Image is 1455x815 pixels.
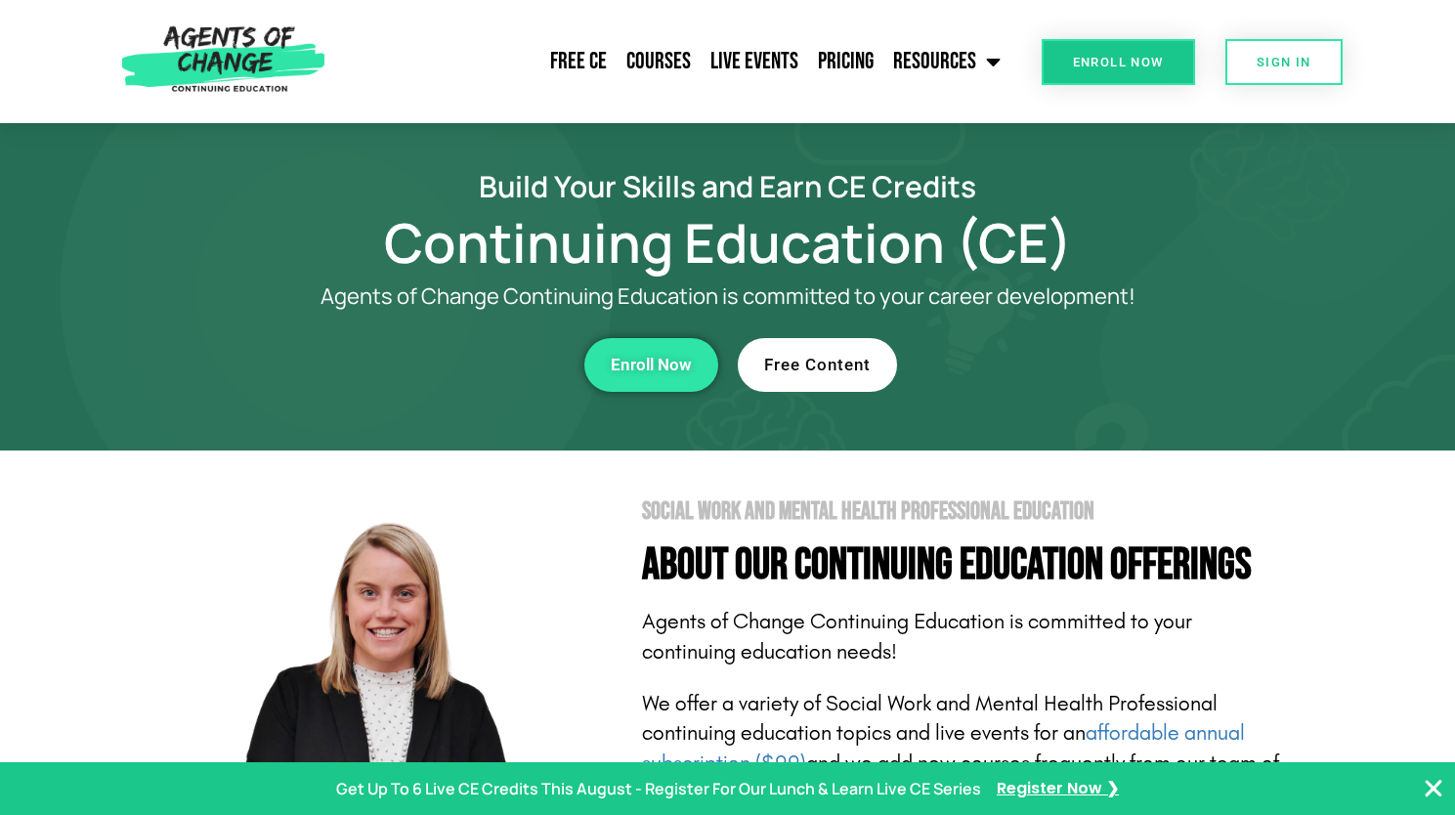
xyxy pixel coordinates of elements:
a: Live Events [701,37,808,86]
h2: Build Your Skills and Earn CE Credits [171,172,1285,200]
nav: Menu [334,37,1010,86]
a: Enroll Now [584,338,718,392]
a: Free CE [540,37,617,86]
a: Free Content [738,338,897,392]
a: SIGN IN [1225,39,1343,85]
span: Free Content [764,357,871,373]
span: SIGN IN [1257,56,1311,68]
span: Agents of Change Continuing Education is committed to your continuing education needs! [642,609,1192,665]
h1: Continuing Education (CE) [171,220,1285,265]
h2: Social Work and Mental Health Professional Education [642,499,1285,524]
a: Register Now ❯ [997,775,1119,803]
h4: About Our Continuing Education Offerings [642,543,1285,587]
a: Enroll Now [1042,39,1195,85]
a: Pricing [808,37,883,86]
a: Resources [883,37,1010,86]
p: Agents of Change Continuing Education is committed to your career development! [249,284,1207,309]
p: Get Up To 6 Live CE Credits This August - Register For Our Lunch & Learn Live CE Series [336,775,981,803]
span: Enroll Now [1073,56,1164,68]
button: Close Banner [1422,777,1445,800]
a: Courses [617,37,701,86]
span: Enroll Now [611,357,692,373]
